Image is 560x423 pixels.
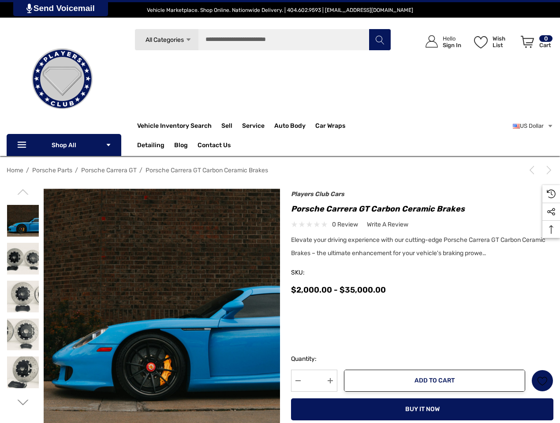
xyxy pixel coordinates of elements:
[474,36,488,48] svg: Wish List
[541,166,553,174] a: Next
[7,243,39,275] img: Porsche Carrera GT Carbon Ceramic Brakes
[7,167,23,174] a: Home
[17,397,28,408] svg: Go to slide 2 of 3
[415,26,466,57] a: Sign in
[547,208,556,216] svg: Social Media
[221,117,242,135] a: Sell
[146,36,184,44] span: All Categories
[521,36,534,48] svg: Review Your Cart
[147,7,413,13] span: Vehicle Marketplace. Shop Online. Nationwide Delivery. | 404.602.9593 | [EMAIL_ADDRESS][DOMAIN_NAME]
[134,29,198,51] a: All Categories Icon Arrow Down Icon Arrow Up
[32,167,72,174] a: Porsche Parts
[470,26,517,57] a: Wish List Wish List
[542,225,560,234] svg: Top
[7,281,39,312] img: Porsche Carrera GT Carbon Ceramic Brakes
[291,267,335,279] span: SKU:
[539,35,553,42] p: 0
[539,42,553,48] p: Cart
[274,122,306,132] span: Auto Body
[174,141,188,151] a: Blog
[17,186,28,197] svg: Go to slide 3 of 3
[527,166,540,174] a: Previous
[242,117,274,135] a: Service
[146,167,268,174] a: Porsche Carrera GT Carbon Ceramic Brakes
[517,26,553,61] a: Cart with 0 items
[185,37,192,43] svg: Icon Arrow Down
[369,29,391,51] button: Search
[443,35,461,42] p: Hello
[291,202,553,216] h1: Porsche Carrera GT Carbon Ceramic Brakes
[547,189,556,198] svg: Recently Viewed
[443,42,461,48] p: Sign In
[198,141,231,151] a: Contact Us
[7,205,39,237] img: Porsche Carrera GT Carbon Ceramic Brakes
[367,221,408,229] span: Write a Review
[344,370,525,392] button: Add to Cart
[26,4,32,13] img: PjwhLS0gR2VuZXJhdG9yOiBHcmF2aXQuaW8gLS0+PHN2ZyB4bWxucz0iaHR0cDovL3d3dy53My5vcmcvMjAwMC9zdmciIHhtb...
[538,376,548,386] svg: Wish List
[531,370,553,392] a: Wish List
[242,122,265,132] span: Service
[493,35,516,48] p: Wish List
[315,122,345,132] span: Car Wraps
[137,122,212,132] a: Vehicle Inventory Search
[18,35,106,123] img: Players Club | Cars For Sale
[291,285,386,295] span: $2,000.00 - $35,000.00
[274,117,315,135] a: Auto Body
[291,398,553,420] button: Buy it now
[221,122,232,132] span: Sell
[7,163,553,178] nav: Breadcrumb
[16,140,30,150] svg: Icon Line
[7,356,39,388] img: Porsche Carrera GT Carbon Ceramic Brakes
[7,319,39,350] img: Porsche Carrera GT Carbon Ceramic Brakes
[81,167,137,174] a: Porsche Carrera GT
[315,117,355,135] a: Car Wraps
[426,35,438,48] svg: Icon User Account
[332,219,358,230] span: 0 review
[137,141,164,151] span: Detailing
[7,134,121,156] p: Shop All
[367,219,408,230] a: Write a Review
[291,190,344,198] a: Players Club Cars
[291,236,545,257] span: Elevate your driving experience with our cutting-edge Porsche Carrera GT Carbon Ceramic Brakes – ...
[291,354,337,364] label: Quantity:
[513,117,553,135] a: USD
[105,142,112,148] svg: Icon Arrow Down
[137,137,174,154] a: Detailing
